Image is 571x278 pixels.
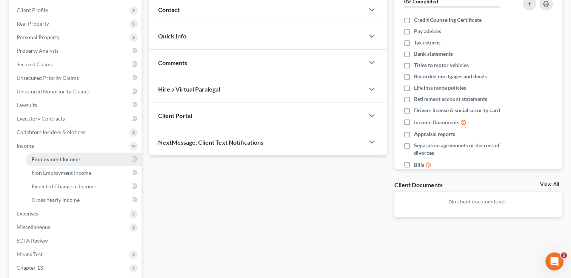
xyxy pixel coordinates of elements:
span: Tax returns [414,39,440,46]
span: Life insurance policies [414,84,466,92]
a: Expected Change in Income [26,180,142,193]
span: Income [17,142,34,149]
span: Appraisal reports [414,130,455,138]
span: Real Property [17,20,49,27]
a: Gross Yearly Income [26,193,142,207]
span: SOFA Review [17,237,48,244]
span: Bills [414,161,424,169]
span: Gross Yearly Income [32,197,80,203]
a: SOFA Review [11,234,142,247]
span: 2 [561,252,567,258]
span: Expected Change in Income [32,183,96,189]
span: Secured Claims [17,61,53,67]
a: Executory Contracts [11,112,142,125]
a: Unsecured Nonpriority Claims [11,85,142,98]
a: Non Employment Income [26,166,142,180]
span: Income Documents [414,119,459,126]
span: Unsecured Priority Claims [17,75,79,81]
div: Client Documents [394,181,443,189]
span: Titles to motor vehicles [414,61,469,69]
span: Comments [158,59,187,66]
span: Chapter 13 [17,264,43,271]
span: Quick Info [158,32,186,40]
a: View All [540,182,559,187]
span: Employment Income [32,156,80,162]
span: Credit Counseling Certificate [414,16,482,24]
span: Personal Property [17,34,60,40]
span: Means Test [17,251,43,257]
span: Retirement account statements [414,95,487,103]
p: No client documents yet. [400,198,556,205]
span: Bank statements [414,50,453,58]
span: NextMessage: Client Text Notifications [158,139,263,146]
a: Property Analysis [11,44,142,58]
span: Drivers license & social security card [414,107,500,114]
span: Unsecured Nonpriority Claims [17,88,89,95]
span: Property Analysis [17,47,58,54]
span: Codebtors Insiders & Notices [17,129,85,135]
a: Unsecured Priority Claims [11,71,142,85]
a: Lawsuits [11,98,142,112]
span: Separation agreements or decrees of divorces [414,142,514,157]
span: Lawsuits [17,102,37,108]
span: Miscellaneous [17,224,50,230]
span: Pay advices [414,27,441,35]
a: Secured Claims [11,58,142,71]
span: Hire a Virtual Paralegal [158,86,220,93]
iframe: Intercom live chat [545,252,563,270]
span: Non Employment Income [32,170,91,176]
span: Contact [158,6,180,13]
span: Executory Contracts [17,115,65,122]
span: Client Profile [17,7,48,13]
span: Client Portal [158,112,192,119]
span: Recorded mortgages and deeds [414,73,487,80]
a: Employment Income [26,153,142,166]
span: Expenses [17,210,38,217]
